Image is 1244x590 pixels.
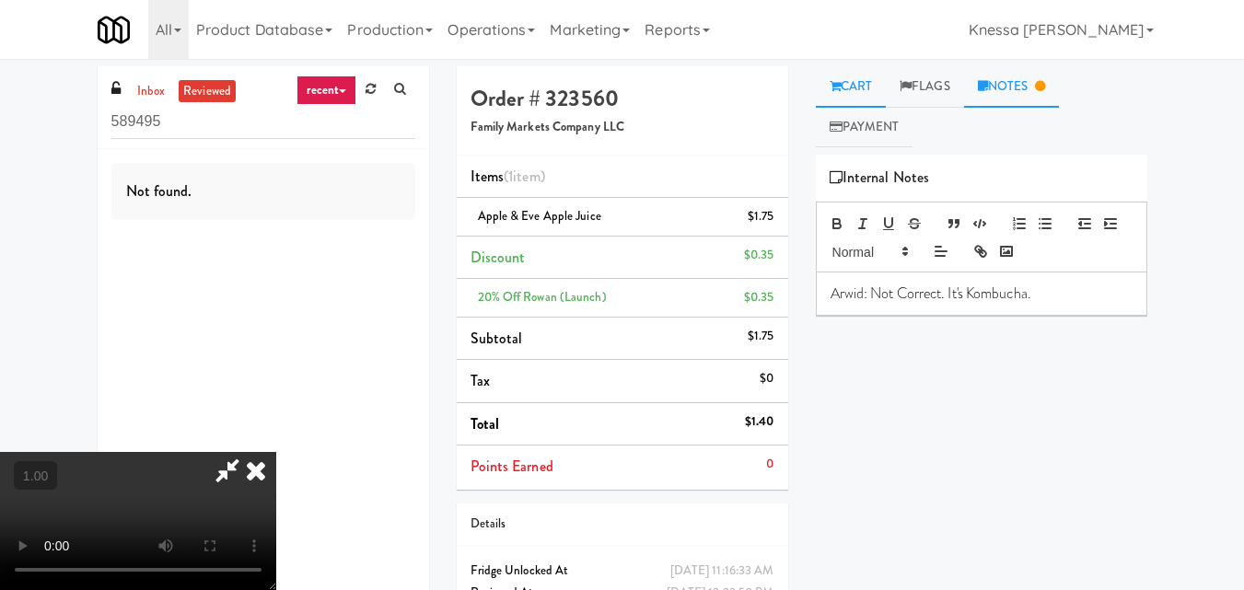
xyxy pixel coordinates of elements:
a: Payment [816,107,913,148]
div: Details [471,513,774,536]
ng-pluralize: item [513,166,540,187]
div: $0.35 [744,244,774,267]
span: Discount [471,247,526,268]
div: $1.40 [745,411,774,434]
h4: Order # 323560 [471,87,774,110]
span: Points Earned [471,456,553,477]
span: Subtotal [471,328,523,349]
p: Arwid: Not Correct. It's Kombucha. [831,283,1133,304]
a: Notes [964,66,1060,108]
div: $0 [760,367,773,390]
div: $1.75 [748,205,774,228]
span: Internal Notes [830,164,930,191]
input: Search vision orders [111,105,415,139]
span: (1 ) [504,166,545,187]
span: Not found. [126,180,192,202]
a: reviewed [179,80,236,103]
a: Cart [816,66,887,108]
div: Fridge Unlocked At [471,560,774,583]
div: 0 [766,453,773,476]
span: 20% Off Rowan (launch) [478,288,607,306]
span: Apple & Eve Apple Juice [478,207,601,225]
span: Tax [471,370,490,391]
div: $0.35 [744,286,774,309]
h5: Family Markets Company LLC [471,121,774,134]
a: recent [296,75,357,105]
div: [DATE] 11:16:33 AM [670,560,774,583]
span: Items [471,166,545,187]
a: inbox [133,80,170,103]
img: Micromart [98,14,130,46]
span: Total [471,413,500,434]
a: Flags [886,66,964,108]
div: $1.75 [748,325,774,348]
